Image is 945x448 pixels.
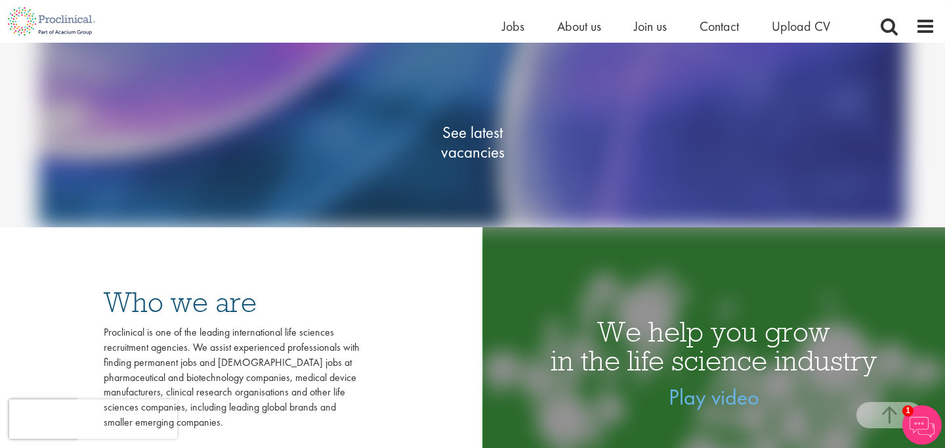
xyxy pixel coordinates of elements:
[9,399,177,439] iframe: reCAPTCHA
[407,123,538,162] span: See latest vacancies
[104,288,360,317] h3: Who we are
[634,18,667,35] a: Join us
[772,18,830,35] a: Upload CV
[557,18,601,35] a: About us
[902,405,913,416] span: 1
[700,18,739,35] a: Contact
[502,18,524,35] a: Jobs
[669,383,759,411] a: Play video
[104,325,360,430] div: Proclinical is one of the leading international life sciences recruitment agencies. We assist exp...
[482,317,945,375] h1: We help you grow in the life science industry
[407,70,538,215] a: See latestvacancies
[902,405,942,445] img: Chatbot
